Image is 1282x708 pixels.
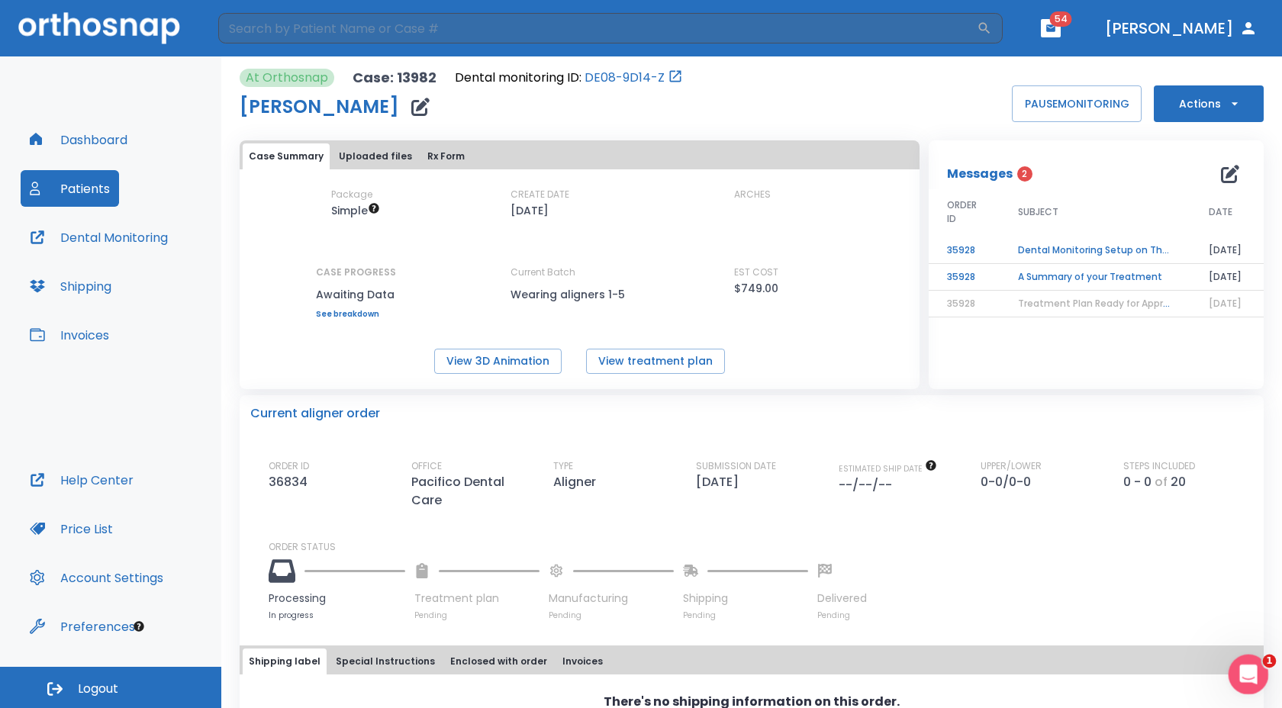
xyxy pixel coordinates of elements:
p: In progress [269,610,405,621]
button: View 3D Animation [434,349,562,374]
button: Dashboard [21,121,137,158]
div: tabs [243,143,916,169]
img: Orthosnap [18,12,180,43]
button: Case Summary [243,143,330,169]
span: 35928 [947,297,975,310]
p: Processing [269,591,405,607]
span: SUBJECT [1018,205,1058,219]
td: Dental Monitoring Setup on The Delivery Day [1000,237,1190,264]
p: Awaiting Data [316,285,396,304]
span: [DATE] [1209,297,1242,310]
p: Current aligner order [250,404,380,423]
p: [DATE] [511,201,549,220]
button: [PERSON_NAME] [1099,14,1264,42]
p: 0-0/0-0 [981,473,1037,491]
p: SUBMISSION DATE [696,459,776,473]
p: ORDER STATUS [269,540,1253,554]
p: Messages [947,165,1013,183]
p: Pending [817,610,867,621]
td: A Summary of your Treatment [1000,264,1190,291]
iframe: Intercom live chat [1229,655,1269,695]
td: [DATE] [1190,264,1264,291]
p: Delivered [817,591,867,607]
div: tabs [243,648,1261,674]
h1: [PERSON_NAME] [240,98,399,116]
p: 20 [1171,473,1186,491]
p: 0 - 0 [1123,473,1152,491]
td: [DATE] [1190,237,1264,264]
p: of [1155,473,1168,491]
span: 1 [1263,655,1277,668]
p: Pending [414,610,540,621]
p: At Orthosnap [246,69,328,87]
p: [DATE] [696,473,745,491]
button: View treatment plan [586,349,725,374]
span: Logout [78,681,118,697]
p: Wearing aligners 1-5 [511,285,648,304]
button: Special Instructions [330,648,441,674]
p: Pacifico Dental Care [411,473,541,510]
button: Actions [1154,85,1264,122]
button: Account Settings [21,559,172,596]
button: PAUSEMONITORING [1012,85,1142,122]
p: 36834 [269,473,314,491]
button: Invoices [21,317,118,353]
p: Current Batch [511,265,648,279]
span: ORDER ID [947,198,981,226]
span: Up to 10 steps (20 aligners) [331,203,380,218]
td: 35928 [929,237,1000,264]
p: UPPER/LOWER [981,459,1042,473]
button: Price List [21,510,122,547]
p: CREATE DATE [511,188,569,201]
span: DATE [1209,205,1232,219]
button: Enclosed with order [444,648,553,674]
p: Dental monitoring ID: [455,69,581,87]
a: See breakdown [316,310,396,319]
p: OFFICE [411,459,442,473]
p: Manufacturing [549,591,674,607]
button: Invoices [556,648,609,674]
button: Rx Form [421,143,471,169]
button: Dental Monitoring [21,219,177,256]
span: Treatment Plan Ready for Approval! [1018,297,1186,310]
span: 2 [1017,166,1032,182]
div: Open patient in dental monitoring portal [455,69,683,87]
button: Shipping [21,268,121,304]
a: DE08-9D14-Z [585,69,665,87]
p: Aligner [553,473,602,491]
span: The date will be available after approving treatment plan [839,463,937,475]
p: Pending [549,610,674,621]
p: CASE PROGRESS [316,265,396,279]
p: ARCHES [734,188,771,201]
p: STEPS INCLUDED [1123,459,1195,473]
p: $749.00 [734,279,778,298]
p: Package [331,188,372,201]
p: Pending [683,610,808,621]
button: Shipping label [243,648,327,674]
span: 54 [1050,11,1072,27]
p: Treatment plan [414,591,540,607]
button: Preferences [21,608,144,645]
div: Tooltip anchor [132,619,146,633]
button: Help Center [21,462,143,498]
p: Shipping [683,591,808,607]
input: Search by Patient Name or Case # [218,13,977,43]
td: 35928 [929,264,1000,291]
p: TYPE [553,459,573,473]
button: Uploaded files [333,143,418,169]
p: ORDER ID [269,459,309,473]
p: --/--/-- [839,476,898,494]
p: EST COST [734,265,778,279]
button: Patients [21,170,119,207]
p: Case: 13982 [353,69,436,87]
